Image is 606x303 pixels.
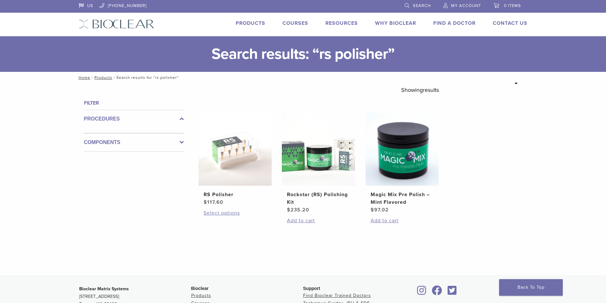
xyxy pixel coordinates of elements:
[84,139,184,146] label: Components
[375,20,416,26] a: Why Bioclear
[504,3,521,8] span: 0 items
[325,20,358,26] a: Resources
[191,293,211,298] a: Products
[282,113,355,186] img: Rockstar (RS) Polishing Kit
[77,75,90,80] a: Home
[79,286,129,292] strong: Bioclear Matrix Systems
[204,191,267,198] h2: RS Polisher
[287,207,309,213] bdi: 235.20
[287,207,290,213] span: $
[430,289,444,296] a: Bioclear
[204,209,267,217] a: Select options for “RS Polisher”
[198,113,272,206] a: RS PolisherRS Polisher $117.60
[303,286,320,291] span: Support
[282,113,356,214] a: Rockstar (RS) Polishing KitRockstar (RS) Polishing Kit $235.20
[287,217,350,224] a: Add to cart: “Rockstar (RS) Polishing Kit”
[433,20,476,26] a: Find A Doctor
[191,286,209,291] span: Bioclear
[446,289,459,296] a: Bioclear
[451,3,481,8] span: My Account
[413,3,431,8] span: Search
[204,199,207,205] span: $
[79,19,154,29] img: Bioclear
[371,217,434,224] a: Add to cart: “Magic Mix Pre Polish - Mint Flavored”
[84,115,184,123] label: Procedures
[84,99,184,107] h4: Filter
[499,279,563,296] a: Back To Top
[366,113,439,186] img: Magic Mix Pre Polish - Mint Flavored
[371,207,389,213] bdi: 97.02
[94,75,112,80] a: Products
[282,20,308,26] a: Courses
[112,76,116,79] span: /
[365,113,439,214] a: Magic Mix Pre Polish - Mint FlavoredMagic Mix Pre Polish – Mint Flavored $97.02
[287,191,350,206] h2: Rockstar (RS) Polishing Kit
[90,76,94,79] span: /
[236,20,265,26] a: Products
[401,83,439,97] p: Showing results
[199,113,272,186] img: RS Polisher
[415,289,428,296] a: Bioclear
[371,207,374,213] span: $
[204,199,223,205] bdi: 117.60
[493,20,527,26] a: Contact Us
[303,293,371,298] a: Find Bioclear Trained Doctors
[371,191,434,206] h2: Magic Mix Pre Polish – Mint Flavored
[74,72,532,83] nav: Search results for “rs polisher”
